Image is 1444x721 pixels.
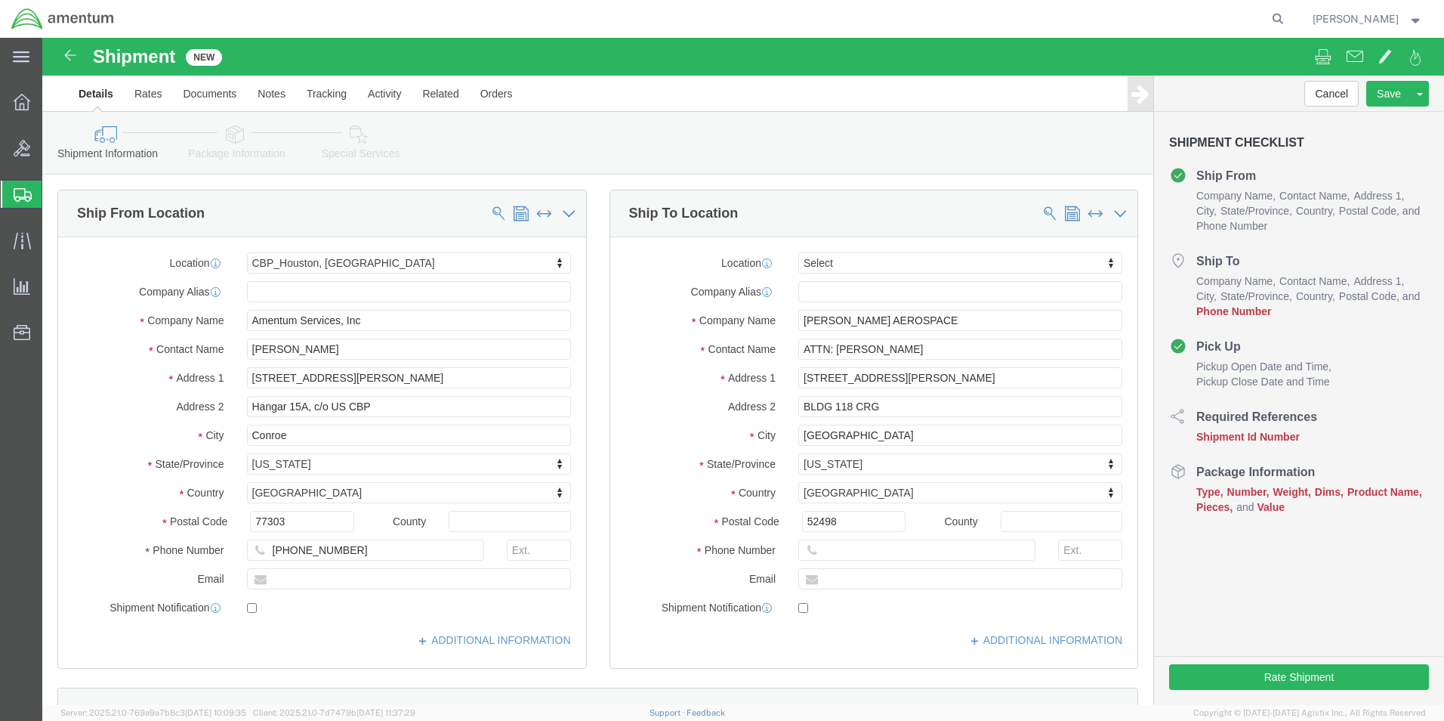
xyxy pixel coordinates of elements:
iframe: FS Legacy Container [42,38,1444,705]
a: Support [649,708,687,717]
button: [PERSON_NAME] [1312,10,1424,28]
span: Marie Morrell [1313,11,1399,27]
span: [DATE] 10:09:35 [185,708,246,717]
img: logo [11,8,115,30]
span: [DATE] 11:37:29 [356,708,415,717]
span: Client: 2025.21.0-7d7479b [253,708,415,717]
span: Copyright © [DATE]-[DATE] Agistix Inc., All Rights Reserved [1193,707,1426,719]
a: Feedback [687,708,725,717]
span: Server: 2025.21.0-769a9a7b8c3 [60,708,246,717]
